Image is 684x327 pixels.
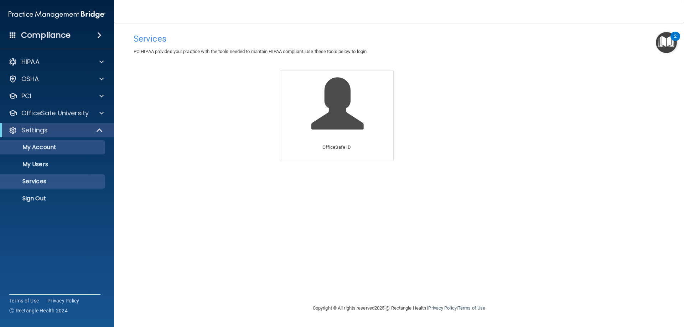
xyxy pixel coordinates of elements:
[458,305,485,311] a: Terms of Use
[9,126,103,135] a: Settings
[9,58,104,66] a: HIPAA
[21,126,48,135] p: Settings
[21,75,39,83] p: OSHA
[561,276,675,305] iframe: Drift Widget Chat Controller
[5,178,102,185] p: Services
[47,297,79,304] a: Privacy Policy
[134,49,368,54] span: PCIHIPAA provides your practice with the tools needed to mantain HIPAA compliant. Use these tools...
[280,70,394,161] a: OfficeSafe ID
[9,109,104,117] a: OfficeSafe University
[428,305,456,311] a: Privacy Policy
[269,297,529,320] div: Copyright © All rights reserved 2025 @ Rectangle Health | |
[674,36,677,46] div: 2
[9,75,104,83] a: OSHA
[5,161,102,168] p: My Users
[5,195,102,202] p: Sign Out
[9,307,68,314] span: Ⓒ Rectangle Health 2024
[21,58,40,66] p: HIPAA
[21,92,31,100] p: PCI
[21,109,89,117] p: OfficeSafe University
[9,297,39,304] a: Terms of Use
[5,144,102,151] p: My Account
[134,34,664,43] h4: Services
[21,30,71,40] h4: Compliance
[656,32,677,53] button: Open Resource Center, 2 new notifications
[322,143,351,152] p: OfficeSafe ID
[9,92,104,100] a: PCI
[9,7,105,22] img: PMB logo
